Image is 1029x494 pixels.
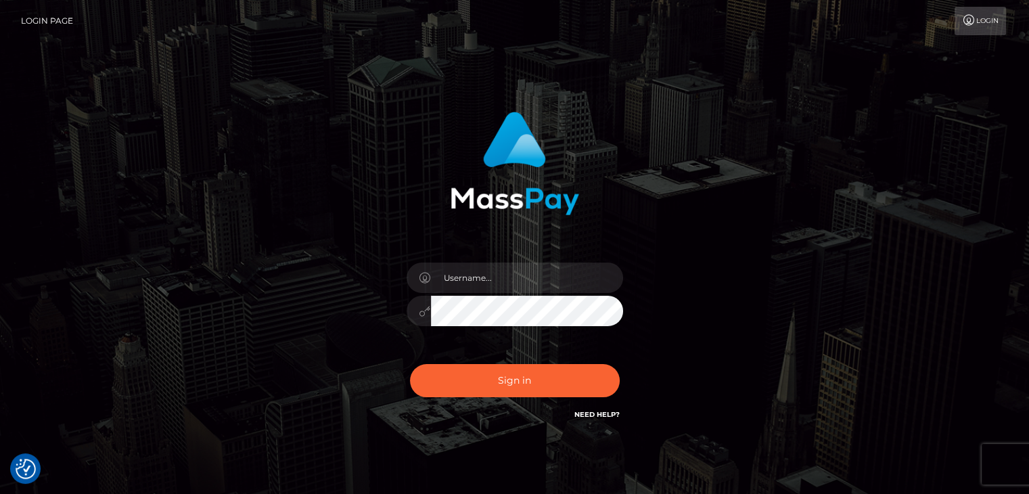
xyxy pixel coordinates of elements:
img: MassPay Login [451,112,579,215]
button: Sign in [410,364,620,397]
input: Username... [431,263,623,293]
img: Revisit consent button [16,459,36,479]
a: Need Help? [574,410,620,419]
button: Consent Preferences [16,459,36,479]
a: Login Page [21,7,73,35]
a: Login [955,7,1006,35]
